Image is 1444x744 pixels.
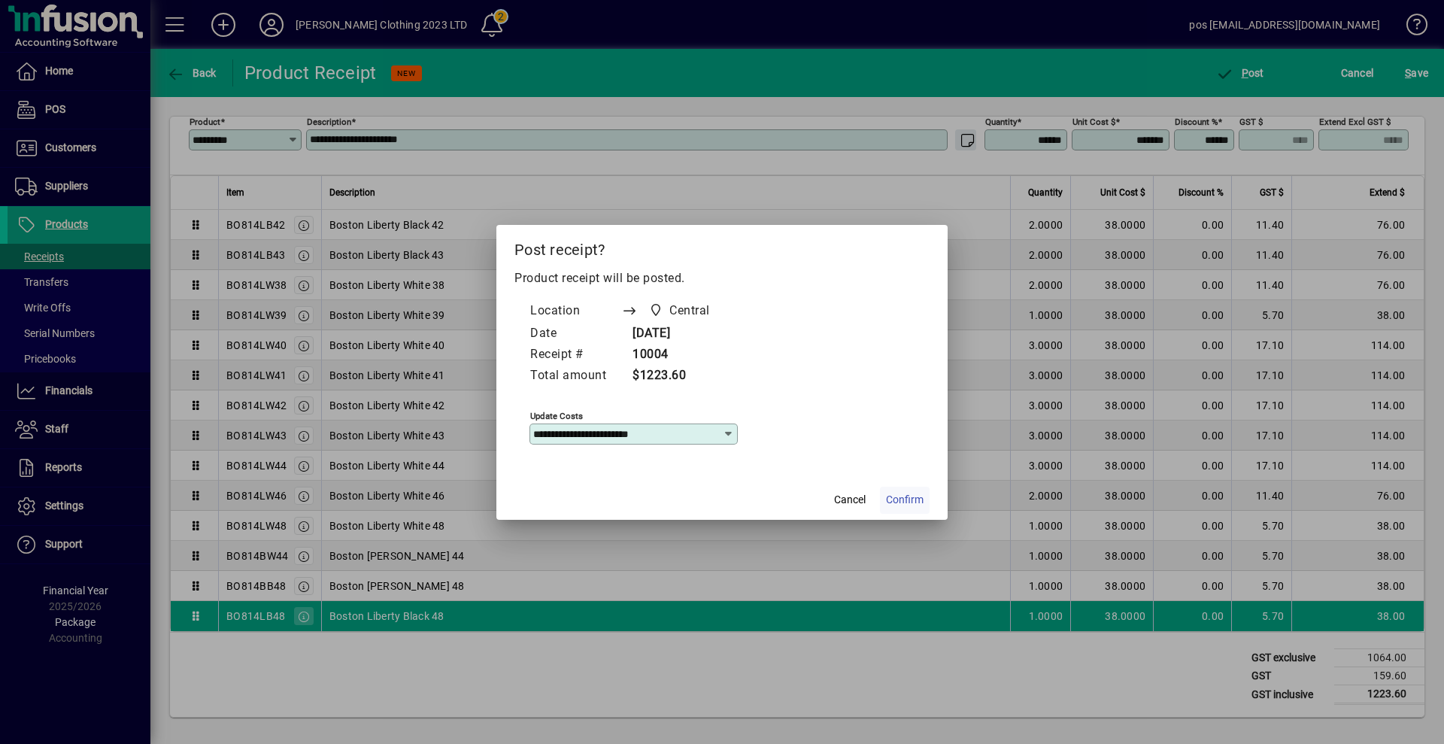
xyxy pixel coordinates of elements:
span: Confirm [886,492,924,508]
button: Confirm [880,487,930,514]
td: 10004 [621,345,739,366]
mat-label: Update costs [530,410,583,421]
td: $1223.60 [621,366,739,387]
td: [DATE] [621,323,739,345]
span: Central [669,302,710,320]
td: Location [529,299,621,323]
td: Date [529,323,621,345]
span: Central [645,300,716,321]
button: Cancel [826,487,874,514]
h2: Post receipt? [496,225,948,269]
td: Receipt # [529,345,621,366]
span: Cancel [834,492,866,508]
td: Total amount [529,366,621,387]
p: Product receipt will be posted. [514,269,930,287]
